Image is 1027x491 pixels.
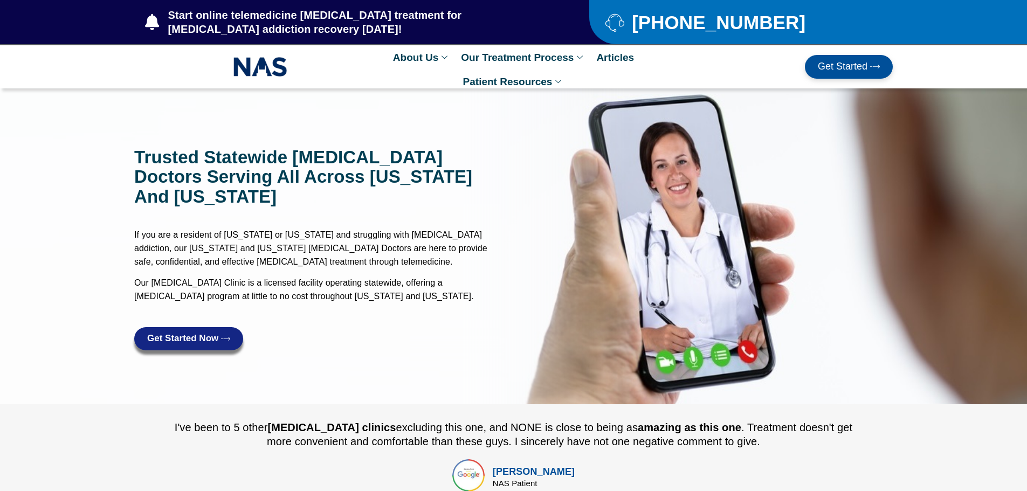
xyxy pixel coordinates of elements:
div: [PERSON_NAME] [493,465,575,479]
div: I've been to 5 other excluding this one, and NONE is close to being as . Treatment doesn't get mo... [172,420,855,448]
span: Get Started [818,61,867,72]
span: Start online telemedicine [MEDICAL_DATA] treatment for [MEDICAL_DATA] addiction recovery [DATE]! [166,8,547,36]
a: Articles [591,45,639,70]
h1: Trusted Statewide [MEDICAL_DATA] doctors serving all across [US_STATE] and [US_STATE] [134,148,508,206]
p: If you are a resident of [US_STATE] or [US_STATE] and struggling with [MEDICAL_DATA] addiction, o... [134,228,508,268]
span: Get Started Now [147,334,218,344]
p: Our [MEDICAL_DATA] Clinic is a licensed facility operating statewide, offering a [MEDICAL_DATA] p... [134,276,508,303]
img: NAS_email_signature-removebg-preview.png [233,54,287,79]
a: About Us [388,45,456,70]
a: Get Started Now [134,327,243,350]
a: [PHONE_NUMBER] [605,13,866,32]
b: [MEDICAL_DATA] clinics [267,421,396,433]
a: Patient Resources [458,70,570,94]
b: amazing as this one [638,421,741,433]
a: Start online telemedicine [MEDICAL_DATA] treatment for [MEDICAL_DATA] addiction recovery [DATE]! [145,8,546,36]
div: NAS Patient [493,479,575,487]
span: [PHONE_NUMBER] [629,16,805,29]
a: Get Started [805,55,893,79]
a: Our Treatment Process [456,45,591,70]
